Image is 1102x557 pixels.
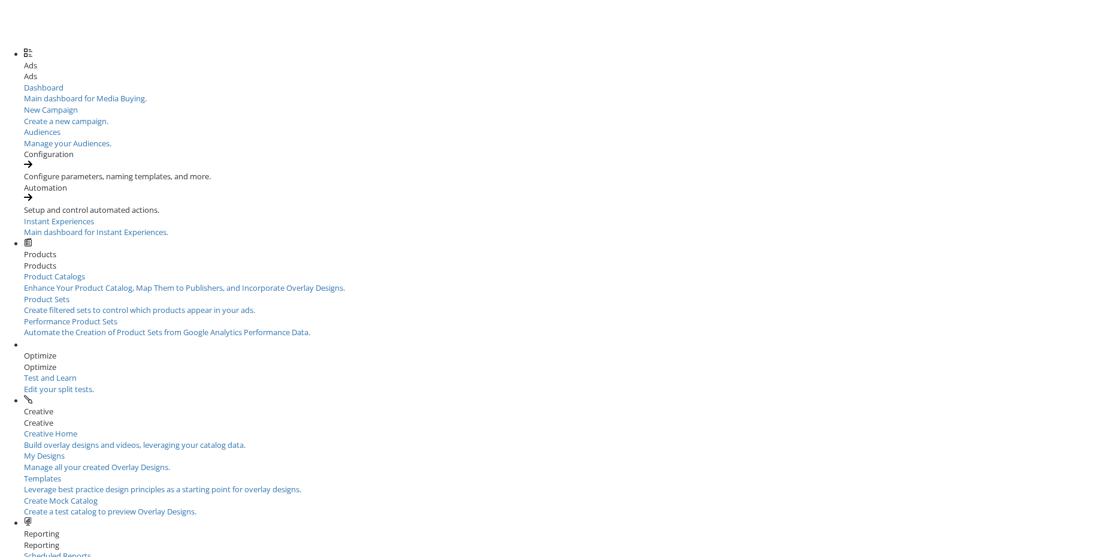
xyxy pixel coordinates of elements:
[24,127,1102,138] div: Audiences
[24,439,1102,451] div: Build overlay designs and videos, leveraging your catalog data.
[24,60,37,71] span: Ads
[24,417,1102,429] div: Creative
[24,450,1102,462] div: My Designs
[24,372,174,395] a: Test and LearnEdit your split tests.
[24,271,1102,293] a: Product CatalogsEnhance Your Product Catalog, Map Them to Publishers, and Incorporate Overlay Des...
[24,540,1102,551] div: Reporting
[24,227,1102,238] div: Main dashboard for Instant Experiences.
[24,316,1102,327] div: Performance Product Sets
[24,428,1102,439] div: Creative Home
[24,249,56,260] span: Products
[24,216,1102,238] a: Instant ExperiencesMain dashboard for Instant Experiences.
[24,473,1102,495] a: TemplatesLeverage best practice design principles as a starting point for overlay designs.
[24,327,1102,338] div: Automate the Creation of Product Sets from Google Analytics Performance Data.
[24,138,1102,149] div: Manage your Audiences.
[24,82,1102,94] div: Dashboard
[24,282,1102,294] div: Enhance Your Product Catalog, Map Them to Publishers, and Incorporate Overlay Designs.
[24,462,1102,473] div: Manage all your created Overlay Designs.
[24,484,1102,495] div: Leverage best practice design principles as a starting point for overlay designs.
[24,528,59,539] span: Reporting
[24,93,1102,104] div: Main dashboard for Media Buying.
[24,406,53,417] span: Creative
[24,362,1102,373] div: Optimize
[24,104,1102,127] a: New CampaignCreate a new campaign.
[24,294,1102,305] div: Product Sets
[24,450,1102,472] a: My DesignsManage all your created Overlay Designs.
[24,204,1102,216] div: Setup and control automated actions.
[24,82,1102,104] a: DashboardMain dashboard for Media Buying.
[24,127,1102,149] a: AudiencesManage your Audiences.
[24,71,1102,82] div: Ads
[24,171,1102,182] div: Configure parameters, naming templates, and more.
[24,182,1102,194] div: Automation
[24,116,1102,127] div: Create a new campaign.
[24,260,1102,272] div: Products
[24,384,174,395] div: Edit your split tests.
[24,428,1102,450] a: Creative HomeBuild overlay designs and videos, leveraging your catalog data.
[24,305,1102,316] div: Create filtered sets to control which products appear in your ads.
[24,506,1102,517] div: Create a test catalog to preview Overlay Designs.
[24,495,1102,517] a: Create Mock CatalogCreate a test catalog to preview Overlay Designs.
[24,473,1102,484] div: Templates
[24,495,1102,507] div: Create Mock Catalog
[24,216,1102,227] div: Instant Experiences
[24,149,1102,160] div: Configuration
[24,294,1102,316] a: Product SetsCreate filtered sets to control which products appear in your ads.
[24,104,1102,116] div: New Campaign
[24,372,174,384] div: Test and Learn
[24,316,1102,338] a: Performance Product SetsAutomate the Creation of Product Sets from Google Analytics Performance D...
[24,271,1102,282] div: Product Catalogs
[24,350,56,361] span: Optimize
